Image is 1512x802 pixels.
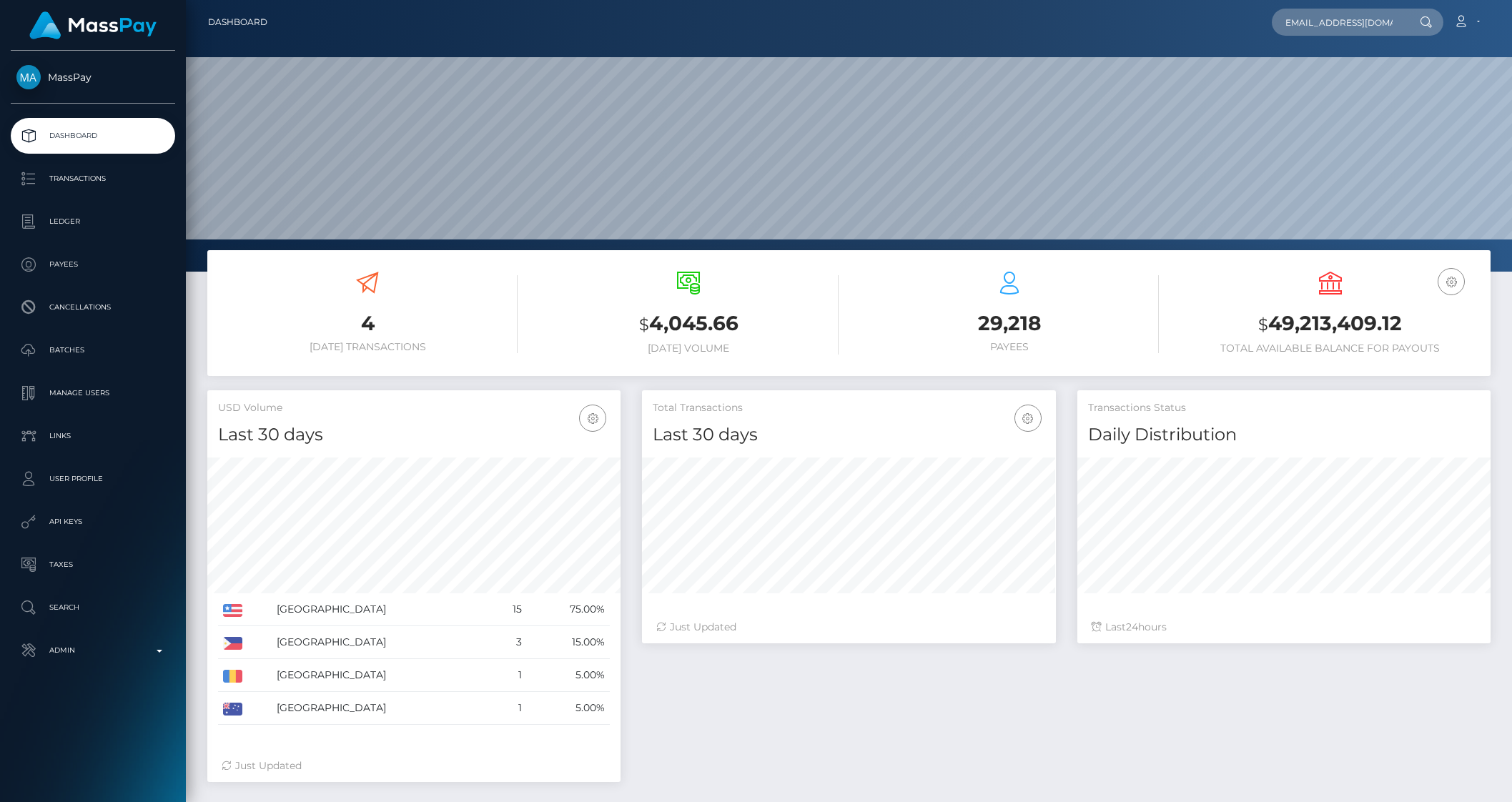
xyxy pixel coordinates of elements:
[11,289,175,325] a: Cancellations
[639,315,649,335] small: $
[527,593,610,626] td: 75.00%
[653,422,1044,447] h4: Last 30 days
[1126,620,1138,633] span: 24
[272,692,491,725] td: [GEOGRAPHIC_DATA]
[1180,342,1480,355] h6: Total Available Balance for Payouts
[16,597,169,618] p: Search
[1092,620,1476,635] div: Last hours
[222,758,606,773] div: Just Updated
[16,511,169,533] p: API Keys
[527,626,610,659] td: 15.00%
[1088,422,1480,447] h4: Daily Distribution
[223,637,242,650] img: PH.png
[272,626,491,659] td: [GEOGRAPHIC_DATA]
[16,168,169,189] p: Transactions
[492,626,528,659] td: 3
[11,461,175,497] a: User Profile
[16,65,41,89] img: MassPay
[218,341,518,353] h6: [DATE] Transactions
[272,659,491,692] td: [GEOGRAPHIC_DATA]
[539,310,839,339] h3: 4,045.66
[29,11,157,39] img: MassPay Logo
[11,418,175,454] a: Links
[860,341,1160,353] h6: Payees
[539,342,839,355] h6: [DATE] Volume
[218,422,610,447] h4: Last 30 days
[11,71,175,84] span: MassPay
[16,125,169,147] p: Dashboard
[492,659,528,692] td: 1
[11,161,175,197] a: Transactions
[272,593,491,626] td: [GEOGRAPHIC_DATA]
[11,504,175,540] a: API Keys
[11,332,175,368] a: Batches
[11,633,175,668] a: Admin
[1272,9,1406,36] input: Search...
[1258,315,1268,335] small: $
[11,590,175,625] a: Search
[223,604,242,617] img: US.png
[11,118,175,154] a: Dashboard
[218,310,518,337] h3: 4
[11,547,175,583] a: Taxes
[16,340,169,361] p: Batches
[11,247,175,282] a: Payees
[16,297,169,318] p: Cancellations
[223,703,242,716] img: AU.png
[656,620,1041,635] div: Just Updated
[16,382,169,404] p: Manage Users
[218,401,610,415] h5: USD Volume
[1180,310,1480,339] h3: 49,213,409.12
[1088,401,1480,415] h5: Transactions Status
[16,254,169,275] p: Payees
[860,310,1160,337] h3: 29,218
[16,211,169,232] p: Ledger
[16,468,169,490] p: User Profile
[653,401,1044,415] h5: Total Transactions
[527,659,610,692] td: 5.00%
[11,375,175,411] a: Manage Users
[16,425,169,447] p: Links
[223,670,242,683] img: RO.png
[16,554,169,575] p: Taxes
[16,640,169,661] p: Admin
[208,7,267,37] a: Dashboard
[527,692,610,725] td: 5.00%
[492,593,528,626] td: 15
[492,692,528,725] td: 1
[11,204,175,239] a: Ledger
